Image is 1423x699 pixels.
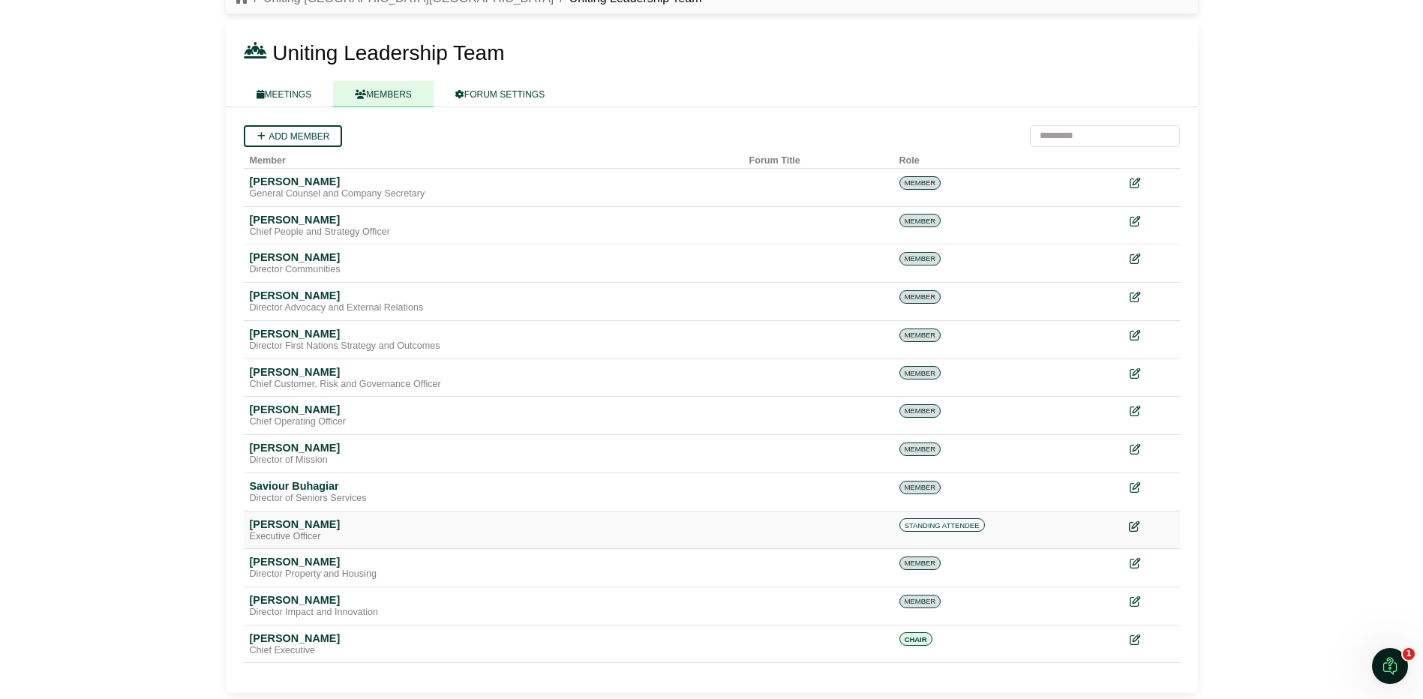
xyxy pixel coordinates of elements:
div: Edit [1130,517,1174,535]
div: Edit [1130,250,1174,268]
a: FORUM SETTINGS [434,81,566,107]
div: Edit [1130,403,1174,420]
div: Saviour Buhagiar [250,479,737,493]
div: Executive Officer [250,531,737,543]
div: [PERSON_NAME] [250,403,737,416]
div: Director of Seniors Services [250,493,737,505]
th: Forum Title [743,147,893,169]
div: [PERSON_NAME] [250,327,737,340]
span: MEMBER [899,252,941,265]
span: STANDING ATTENDEE [899,518,985,532]
div: [PERSON_NAME] [250,175,737,188]
span: 1 [1403,648,1415,660]
div: Chief Customer, Risk and Governance Officer [250,379,737,391]
div: Director of Mission [250,454,737,466]
div: Chief Operating Officer [250,416,737,428]
div: Chief People and Strategy Officer [250,226,737,238]
div: [PERSON_NAME] [250,289,737,302]
div: Edit [1130,593,1174,610]
div: Edit [1130,175,1174,192]
div: Edit [1130,441,1174,458]
span: CHAIR [899,632,932,646]
div: Director First Nations Strategy and Outcomes [250,340,737,352]
div: Edit [1130,213,1174,230]
div: [PERSON_NAME] [250,555,737,568]
div: Director Communities [250,264,737,276]
div: [PERSON_NAME] [250,213,737,226]
th: Member [244,147,743,169]
span: MEMBER [899,404,941,418]
div: [PERSON_NAME] [250,250,737,264]
div: Edit [1130,327,1174,344]
span: MEMBER [899,366,941,379]
div: Edit [1130,365,1174,382]
span: Uniting Leadership Team [272,41,504,64]
th: Role [893,147,1124,169]
div: [PERSON_NAME] [250,631,737,645]
a: Add member [244,125,342,147]
div: Edit [1130,289,1174,306]
iframe: Intercom live chat [1372,648,1408,684]
span: MEMBER [899,556,941,570]
span: MEMBER [899,290,941,304]
span: MEMBER [899,595,941,608]
span: MEMBER [899,176,941,190]
div: Edit [1130,479,1174,496]
div: Director Property and Housing [250,568,737,580]
div: Director Advocacy and External Relations [250,302,737,314]
div: [PERSON_NAME] [250,593,737,607]
span: MEMBER [899,328,941,342]
div: [PERSON_NAME] [250,517,737,531]
a: MEETINGS [235,81,334,107]
div: Director Impact and Innovation [250,607,737,619]
div: Edit [1130,555,1174,572]
span: MEMBER [899,481,941,494]
div: Chief Executive [250,645,737,657]
div: [PERSON_NAME] [250,365,737,379]
span: MEMBER [899,214,941,227]
a: MEMBERS [333,81,434,107]
span: MEMBER [899,442,941,456]
div: General Counsel and Company Secretary [250,188,737,200]
div: Edit [1130,631,1174,649]
div: [PERSON_NAME] [250,441,737,454]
